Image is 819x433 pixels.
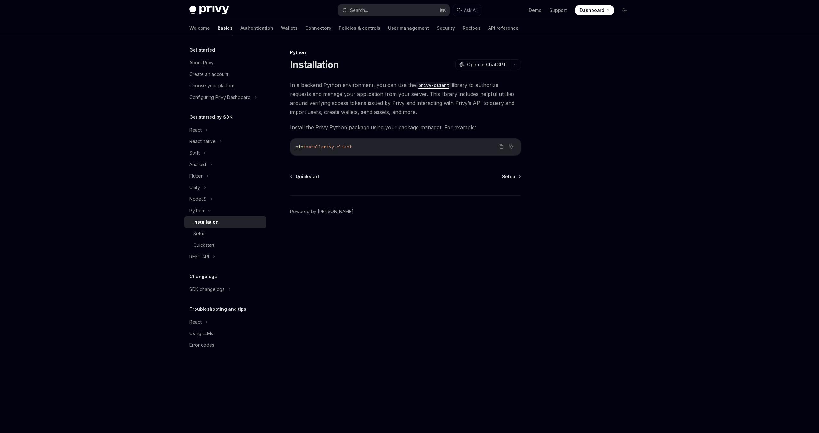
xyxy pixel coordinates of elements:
[290,49,521,56] div: Python
[488,20,519,36] a: API reference
[189,20,210,36] a: Welcome
[193,230,206,237] div: Setup
[184,239,266,251] a: Quickstart
[189,273,217,280] h5: Changelogs
[290,81,521,116] span: In a backend Python environment, you can use the library to authorize requests and manage your ap...
[281,20,298,36] a: Wallets
[529,7,542,13] a: Demo
[439,8,446,13] span: ⌘ K
[453,4,481,16] button: Ask AI
[305,20,331,36] a: Connectors
[189,126,202,134] div: React
[580,7,604,13] span: Dashboard
[189,46,215,54] h5: Get started
[189,184,200,191] div: Unity
[184,57,266,68] a: About Privy
[338,4,450,16] button: Search...⌘K
[189,6,229,15] img: dark logo
[291,173,319,180] a: Quickstart
[240,20,273,36] a: Authentication
[189,70,228,78] div: Create an account
[189,253,209,261] div: REST API
[507,142,515,151] button: Ask AI
[189,59,214,67] div: About Privy
[463,20,481,36] a: Recipes
[189,285,225,293] div: SDK changelogs
[189,149,200,157] div: Swift
[303,144,321,150] span: install
[193,241,214,249] div: Quickstart
[218,20,233,36] a: Basics
[189,113,233,121] h5: Get started by SDK
[184,80,266,92] a: Choose your platform
[502,173,520,180] a: Setup
[184,328,266,339] a: Using LLMs
[189,161,206,168] div: Android
[189,93,250,101] div: Configuring Privy Dashboard
[416,82,452,89] code: privy-client
[290,123,521,132] span: Install the Privy Python package using your package manager. For example:
[464,7,477,13] span: Ask AI
[189,82,235,90] div: Choose your platform
[290,208,354,215] a: Powered by [PERSON_NAME]
[502,173,515,180] span: Setup
[184,216,266,228] a: Installation
[321,144,352,150] span: privy-client
[575,5,614,15] a: Dashboard
[184,339,266,351] a: Error codes
[189,341,214,349] div: Error codes
[388,20,429,36] a: User management
[549,7,567,13] a: Support
[184,68,266,80] a: Create an account
[184,228,266,239] a: Setup
[296,173,319,180] span: Quickstart
[437,20,455,36] a: Security
[193,218,219,226] div: Installation
[189,305,246,313] h5: Troubleshooting and tips
[416,82,452,88] a: privy-client
[189,318,202,326] div: React
[497,142,505,151] button: Copy the contents from the code block
[189,195,207,203] div: NodeJS
[189,330,213,337] div: Using LLMs
[189,172,203,180] div: Flutter
[619,5,630,15] button: Toggle dark mode
[455,59,510,70] button: Open in ChatGPT
[189,138,216,145] div: React native
[290,59,339,70] h1: Installation
[467,61,506,68] span: Open in ChatGPT
[350,6,368,14] div: Search...
[189,207,204,214] div: Python
[296,144,303,150] span: pip
[339,20,380,36] a: Policies & controls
